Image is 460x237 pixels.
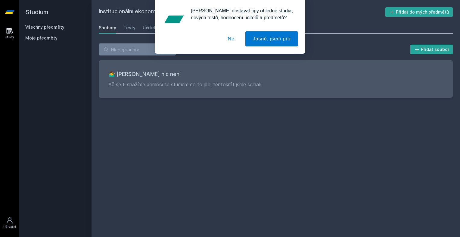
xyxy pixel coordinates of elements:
[245,31,298,46] button: Jasně, jsem pro
[108,70,443,78] h3: 🤷‍♂️ [PERSON_NAME] nic není
[162,7,186,31] img: notification icon
[108,81,443,88] p: Ač se ti snažíme pomoci se studiem co to jde, tentokrát jsme selhali.
[1,214,18,232] a: Uživatel
[3,225,16,229] div: Uživatel
[186,7,298,21] div: [PERSON_NAME] dostávat tipy ohledně studia, nových testů, hodnocení učitelů a předmětů?
[220,31,242,46] button: Ne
